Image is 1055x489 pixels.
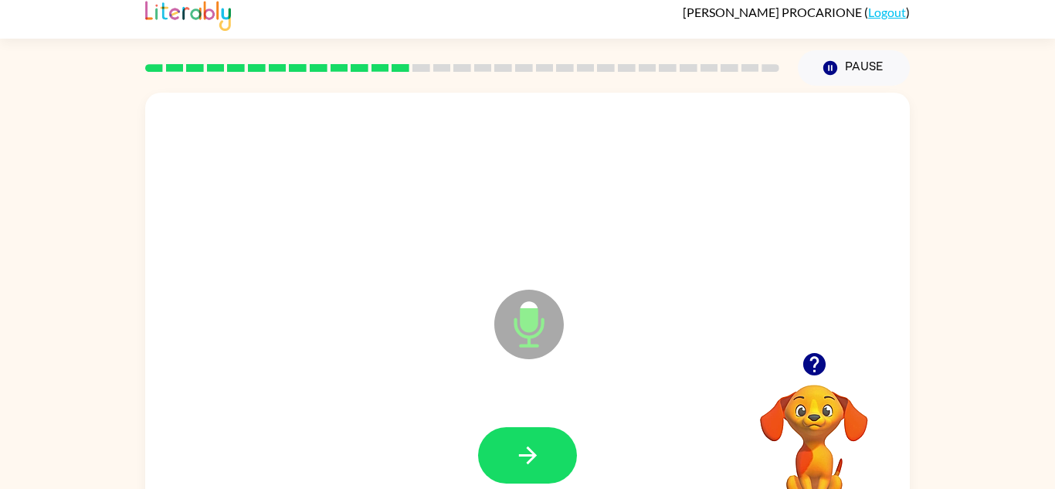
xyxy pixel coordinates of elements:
[868,5,906,19] a: Logout
[798,50,910,86] button: Pause
[683,5,910,19] div: ( )
[683,5,864,19] span: [PERSON_NAME] PROCARIONE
